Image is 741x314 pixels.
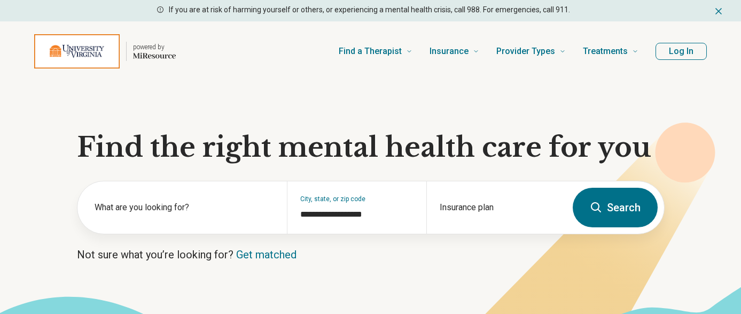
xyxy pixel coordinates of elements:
a: Provider Types [496,30,566,73]
button: Search [573,188,658,227]
span: Treatments [583,44,628,59]
a: Home page [34,34,176,68]
span: Insurance [430,44,469,59]
button: Log In [656,43,707,60]
p: powered by [133,43,176,51]
a: Insurance [430,30,479,73]
span: Provider Types [496,44,555,59]
span: Find a Therapist [339,44,402,59]
a: Treatments [583,30,638,73]
p: If you are at risk of harming yourself or others, or experiencing a mental health crisis, call 98... [169,4,570,16]
label: What are you looking for? [95,201,274,214]
p: Not sure what you’re looking for? [77,247,665,262]
a: Get matched [236,248,297,261]
a: Find a Therapist [339,30,412,73]
button: Dismiss [713,4,724,17]
h1: Find the right mental health care for you [77,132,665,164]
